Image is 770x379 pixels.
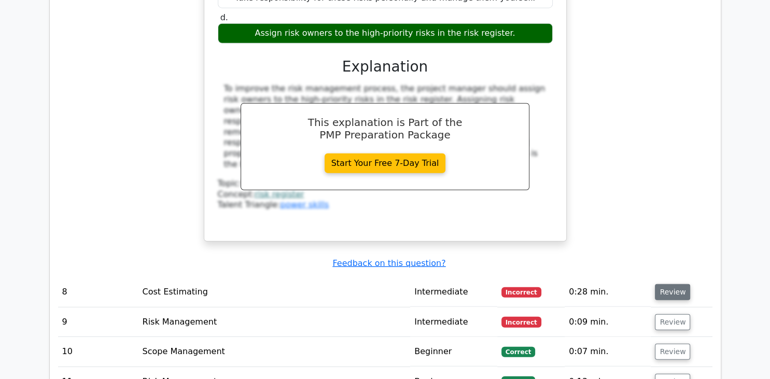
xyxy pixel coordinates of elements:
div: Talent Triangle: [218,178,553,210]
button: Review [655,344,690,360]
a: risk register [255,189,304,199]
span: Incorrect [501,287,541,298]
h3: Explanation [224,58,547,76]
td: Intermediate [410,307,497,337]
span: Incorrect [501,317,541,327]
button: Review [655,284,690,300]
span: Correct [501,347,535,357]
div: Assign risk owners to the high-priority risks in the risk register. [218,23,553,44]
span: d. [220,12,228,22]
td: 0:07 min. [565,337,651,367]
div: Concept: [218,189,553,200]
td: Intermediate [410,277,497,307]
td: 0:09 min. [565,307,651,337]
a: Start Your Free 7-Day Trial [325,153,446,173]
td: 0:28 min. [565,277,651,307]
a: power skills [280,200,329,209]
a: Feedback on this question? [332,258,445,268]
td: 9 [58,307,138,337]
td: Scope Management [138,337,411,367]
div: To improve the risk management process, the project manager should assign risk owners to the high... [224,83,547,170]
td: 10 [58,337,138,367]
td: 8 [58,277,138,307]
td: Risk Management [138,307,411,337]
button: Review [655,314,690,330]
div: Topic: [218,178,553,189]
td: Cost Estimating [138,277,411,307]
td: Beginner [410,337,497,367]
